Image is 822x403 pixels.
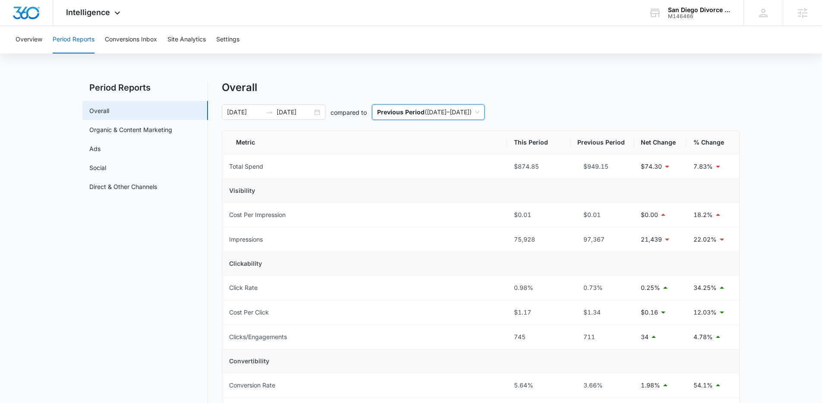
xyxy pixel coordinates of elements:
[229,235,263,244] div: Impressions
[577,210,627,220] div: $0.01
[514,332,564,342] div: 745
[53,26,94,54] button: Period Reports
[514,283,564,293] div: 0.98%
[514,308,564,317] div: $1.17
[641,332,649,342] p: 34
[89,106,109,115] a: Overall
[577,162,627,171] div: $949.15
[377,108,425,116] p: Previous Period
[668,6,731,13] div: account name
[570,131,634,154] th: Previous Period
[229,332,287,342] div: Clicks/Engagements
[514,162,564,171] div: $874.85
[514,235,564,244] div: 75,928
[514,210,564,220] div: $0.01
[693,381,713,390] p: 54.1%
[687,131,739,154] th: % Change
[634,131,687,154] th: Net Change
[229,308,269,317] div: Cost Per Click
[89,182,157,191] a: Direct & Other Channels
[227,107,263,117] input: Start date
[641,210,658,220] p: $0.00
[89,163,106,172] a: Social
[277,107,312,117] input: End date
[377,105,479,120] span: ( [DATE] – [DATE] )
[89,125,172,134] a: Organic & Content Marketing
[167,26,206,54] button: Site Analytics
[693,283,717,293] p: 34.25%
[577,283,627,293] div: 0.73%
[222,349,739,373] td: Convertibility
[693,162,713,171] p: 7.83%
[229,162,263,171] div: Total Spend
[16,26,42,54] button: Overview
[514,381,564,390] div: 5.64%
[668,13,731,19] div: account id
[222,179,739,203] td: Visibility
[89,144,101,153] a: Ads
[577,381,627,390] div: 3.66%
[577,308,627,317] div: $1.34
[222,252,739,276] td: Clickability
[229,210,286,220] div: Cost Per Impression
[693,332,713,342] p: 4.78%
[693,210,713,220] p: 18.2%
[266,109,273,116] span: to
[66,8,110,17] span: Intelligence
[266,109,273,116] span: swap-right
[222,81,257,94] h1: Overall
[507,131,570,154] th: This Period
[229,283,258,293] div: Click Rate
[693,235,717,244] p: 22.02%
[641,235,662,244] p: 21,439
[641,162,662,171] p: $74.30
[641,283,660,293] p: 0.25%
[641,381,660,390] p: 1.98%
[229,381,275,390] div: Conversion Rate
[82,81,208,94] h2: Period Reports
[641,308,658,317] p: $0.16
[216,26,239,54] button: Settings
[577,332,627,342] div: 711
[105,26,157,54] button: Conversions Inbox
[693,308,717,317] p: 12.03%
[577,235,627,244] div: 97,367
[331,108,367,117] p: compared to
[222,131,507,154] th: Metric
